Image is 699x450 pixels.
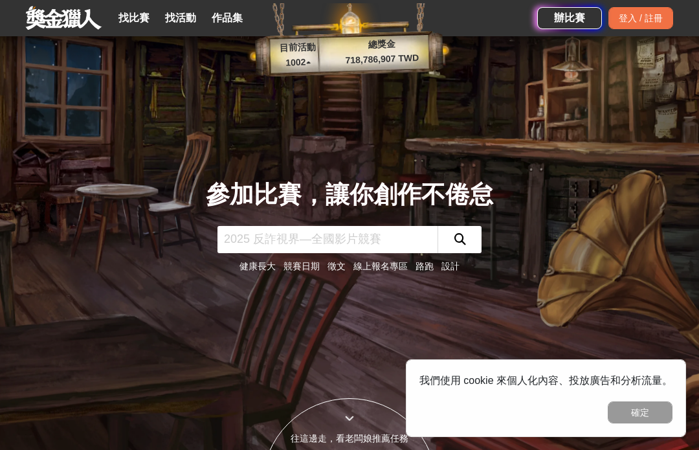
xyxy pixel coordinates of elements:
[272,55,324,71] p: 1002 ▴
[217,226,438,253] input: 2025 反詐視界—全國影片競賽
[327,261,346,271] a: 徵文
[353,261,408,271] a: 線上報名專區
[608,401,672,423] button: 確定
[419,375,672,386] span: 我們使用 cookie 來個人化內容、投放廣告和分析流量。
[441,261,460,271] a: 設計
[206,177,493,213] div: 參加比賽，讓你創作不倦怠
[416,261,434,271] a: 路跑
[263,432,436,445] div: 往這邊走，看老闆娘推薦任務
[113,9,155,27] a: 找比賽
[324,51,441,68] p: 718,786,907 TWD
[271,40,324,56] p: 目前活動
[239,261,276,271] a: 健康長大
[537,7,602,29] a: 辦比賽
[283,261,320,271] a: 競賽日期
[160,9,201,27] a: 找活動
[206,9,248,27] a: 作品集
[323,36,440,53] p: 總獎金
[608,7,673,29] div: 登入 / 註冊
